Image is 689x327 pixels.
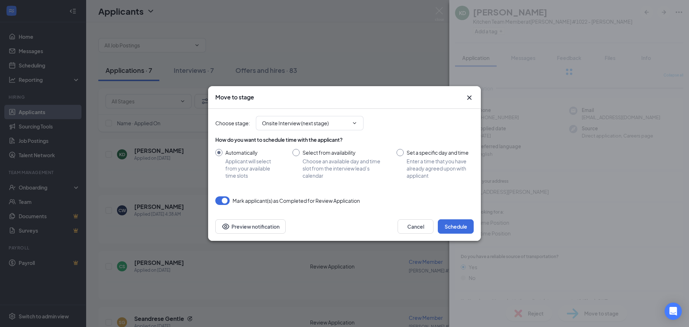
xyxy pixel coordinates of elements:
div: How do you want to schedule time with the applicant? [215,136,474,143]
button: Schedule [438,219,474,234]
svg: Cross [465,93,474,102]
button: Preview notificationEye [215,219,286,234]
h3: Move to stage [215,93,254,101]
button: Close [465,93,474,102]
div: Open Intercom Messenger [665,303,682,320]
svg: ChevronDown [352,120,357,126]
span: Mark applicant(s) as Completed for Review Application [233,196,360,205]
span: Choose stage : [215,119,250,127]
svg: Eye [221,222,230,231]
button: Cancel [398,219,433,234]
